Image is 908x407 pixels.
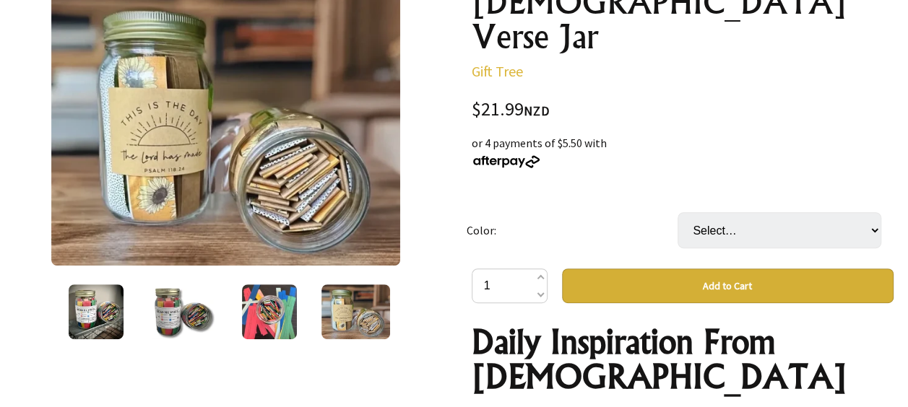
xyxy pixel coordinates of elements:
img: Bible Verse Jar [148,284,217,339]
button: Add to Cart [562,268,894,303]
td: Color: [467,192,678,268]
div: or 4 payments of $5.50 with [472,134,894,169]
img: Bible Verse Jar [321,284,390,339]
strong: Daily Inspiration From [DEMOGRAPHIC_DATA] [472,322,847,396]
span: NZD [524,102,550,119]
img: Afterpay [472,155,541,168]
img: Bible Verse Jar [69,284,124,339]
div: $21.99 [472,100,894,120]
img: Bible Verse Jar [242,284,297,339]
a: Gift Tree [472,62,523,80]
